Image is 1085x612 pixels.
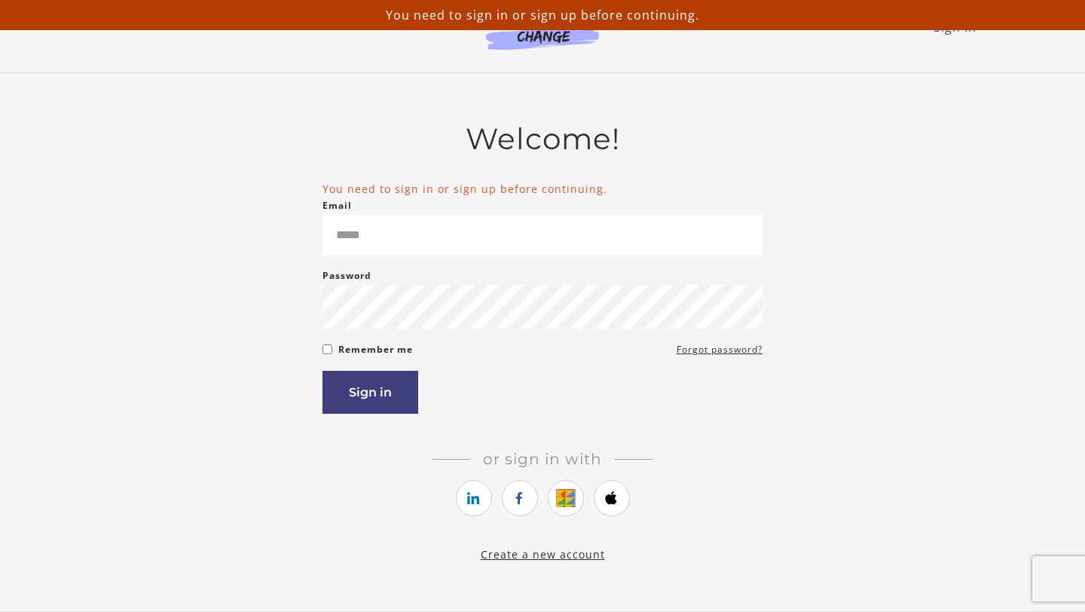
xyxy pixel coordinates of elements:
[481,547,605,562] a: Create a new account
[322,181,763,197] li: You need to sign in or sign up before continuing.
[6,6,1079,24] p: You need to sign in or sign up before continuing.
[456,480,492,516] a: https://courses.thinkific.com/users/auth/linkedin?ss%5Breferral%5D=&ss%5Buser_return_to%5D=%2Fenr...
[594,480,630,516] a: https://courses.thinkific.com/users/auth/apple?ss%5Breferral%5D=&ss%5Buser_return_to%5D=%2Fenroll...
[677,341,763,359] a: Forgot password?
[322,371,418,414] button: Sign in
[471,450,614,468] span: Or sign in with
[338,341,413,359] label: Remember me
[322,197,352,215] label: Email
[322,121,763,157] h2: Welcome!
[322,267,371,285] label: Password
[502,480,538,516] a: https://courses.thinkific.com/users/auth/facebook?ss%5Breferral%5D=&ss%5Buser_return_to%5D=%2Fenr...
[548,480,584,516] a: https://courses.thinkific.com/users/auth/google?ss%5Breferral%5D=&ss%5Buser_return_to%5D=%2Fenrol...
[470,15,615,50] img: Agents of Change Logo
